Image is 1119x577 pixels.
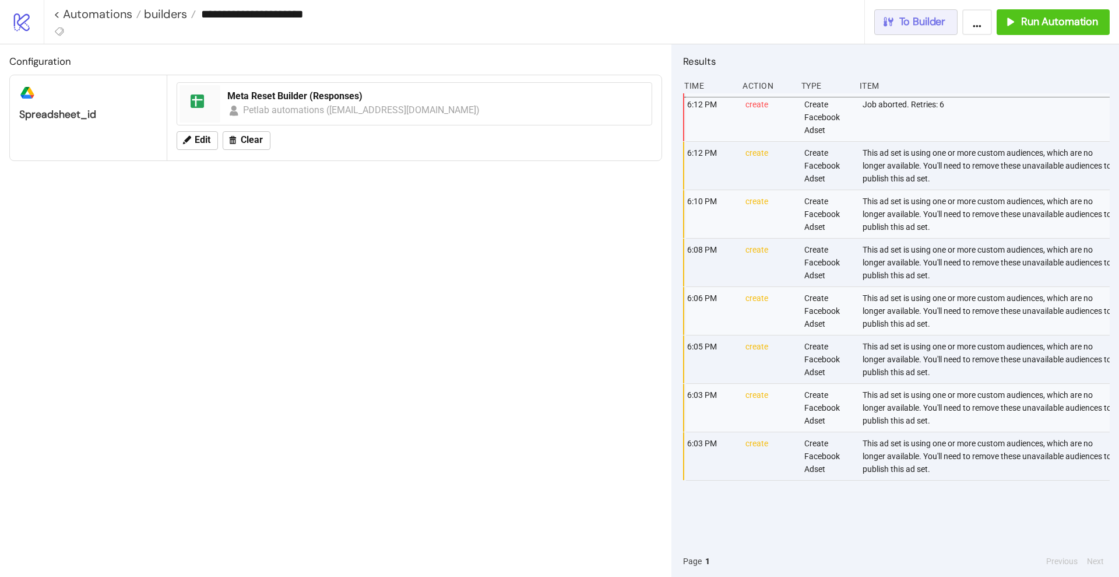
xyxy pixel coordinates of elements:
[861,239,1113,286] div: This ad set is using one or more custom audiences, which are no longer available. You'll need to ...
[899,15,946,29] span: To Builder
[702,555,713,568] button: 1
[686,142,736,190] div: 6:12 PM
[861,335,1113,383] div: This ad set is using one or more custom audiences, which are no longer available. You'll need to ...
[686,239,736,286] div: 6:08 PM
[141,8,196,20] a: builders
[141,6,187,22] span: builders
[19,108,157,121] div: spreadsheet_id
[241,135,263,145] span: Clear
[744,335,794,383] div: create
[686,190,736,238] div: 6:10 PM
[227,90,645,103] div: Meta Reset Builder (Responses)
[1083,555,1107,568] button: Next
[962,9,992,35] button: ...
[861,93,1113,141] div: Job aborted. Retries: 6
[54,8,141,20] a: < Automations
[9,54,662,69] h2: Configuration
[744,432,794,480] div: create
[803,432,853,480] div: Create Facebook Adset
[861,287,1113,335] div: This ad set is using one or more custom audiences, which are no longer available. You'll need to ...
[223,131,270,150] button: Clear
[683,54,1110,69] h2: Results
[874,9,958,35] button: To Builder
[861,384,1113,432] div: This ad set is using one or more custom audiences, which are no longer available. You'll need to ...
[803,287,853,335] div: Create Facebook Adset
[861,142,1113,190] div: This ad set is using one or more custom audiences, which are no longer available. You'll need to ...
[800,75,850,97] div: Type
[803,142,853,190] div: Create Facebook Adset
[997,9,1110,35] button: Run Automation
[1021,15,1098,29] span: Run Automation
[177,131,218,150] button: Edit
[744,93,794,141] div: create
[861,432,1113,480] div: This ad set is using one or more custom audiences, which are no longer available. You'll need to ...
[744,287,794,335] div: create
[803,384,853,432] div: Create Facebook Adset
[861,190,1113,238] div: This ad set is using one or more custom audiences, which are no longer available. You'll need to ...
[803,239,853,286] div: Create Facebook Adset
[686,335,736,383] div: 6:05 PM
[686,432,736,480] div: 6:03 PM
[858,75,1110,97] div: Item
[686,287,736,335] div: 6:06 PM
[686,93,736,141] div: 6:12 PM
[683,75,733,97] div: Time
[683,555,702,568] span: Page
[803,93,853,141] div: Create Facebook Adset
[243,103,480,117] div: Petlab automations ([EMAIL_ADDRESS][DOMAIN_NAME])
[744,142,794,190] div: create
[686,384,736,432] div: 6:03 PM
[744,384,794,432] div: create
[741,75,791,97] div: Action
[744,239,794,286] div: create
[803,335,853,383] div: Create Facebook Adset
[744,190,794,238] div: create
[1043,555,1081,568] button: Previous
[803,190,853,238] div: Create Facebook Adset
[195,135,210,145] span: Edit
